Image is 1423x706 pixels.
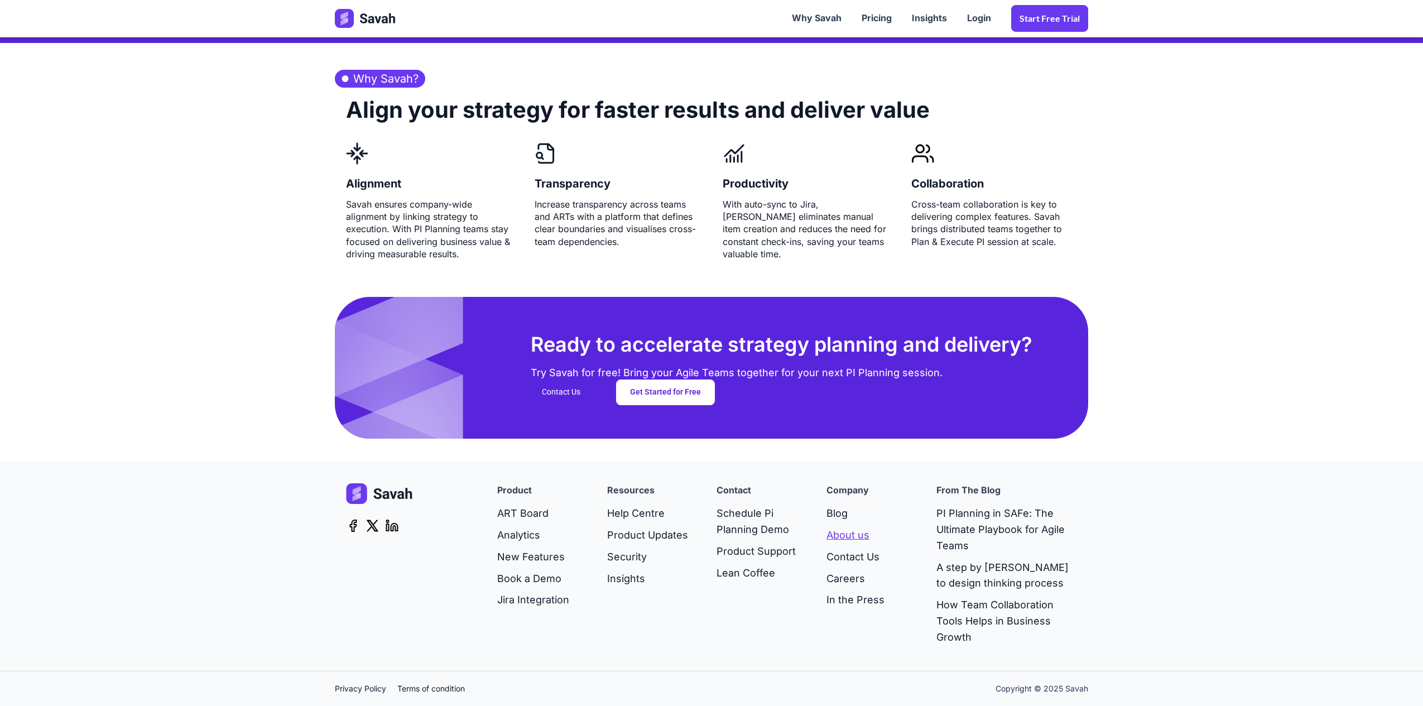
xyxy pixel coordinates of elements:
a: A step by [PERSON_NAME] to design thinking process [936,557,1077,595]
a: New Features [497,546,569,568]
a: Blog [826,503,884,525]
h4: Resources [607,483,655,498]
h3: Why Savah? [335,70,425,88]
a: Analytics [497,525,569,546]
h4: Product [497,483,532,498]
div: With auto-sync to Jira, [PERSON_NAME] eliminates manual item creation and reduces the need for co... [723,198,889,261]
h2: Align your strategy for faster results and deliver value [346,88,930,142]
a: Privacy Policy [335,683,397,695]
h4: company [826,483,869,498]
div: Contact Us [542,387,580,398]
div: Cross-team collaboration is key to delivering complex features. Savah brings distributed teams to... [911,198,1078,248]
a: How Team Collaboration Tools Helps in Business Growth [936,594,1077,648]
a: Why Savah [782,1,852,36]
a: Lean Coffee [717,563,804,584]
div: Copyright © 2025 Savah [996,683,1088,694]
h4: Collaboration [911,169,984,198]
a: Get Started for Free [616,380,715,405]
h4: From the Blog [936,483,1001,498]
a: Insights [607,568,688,590]
a: Product Updates [607,525,688,546]
a: Security [607,546,688,568]
a: Insights [902,1,957,36]
a: Login [957,1,1001,36]
h4: Alignment [346,169,401,198]
a: Pricing [852,1,902,36]
a: ART Board [497,503,569,525]
a: Start Free trial [1011,5,1088,32]
h4: Transparency [535,169,610,198]
a: Contact Us [542,380,594,405]
div: Try Savah for free! Bring your Agile Teams together for your next PI Planning session. [531,359,943,380]
a: Product Support [717,541,804,563]
div: Savah ensures company-wide alignment by linking strategy to execution. With PI Planning teams sta... [346,198,512,261]
a: PI Planning in SAFe: The Ultimate Playbook for Agile Teams [936,503,1077,556]
a: Terms of condition [397,683,476,695]
h4: Productivity [723,169,789,198]
a: Book a Demo [497,568,569,590]
a: Careers [826,568,884,590]
a: Jira Integration [497,589,569,611]
a: In the Press [826,589,884,611]
a: Contact Us [826,546,884,568]
a: About us [826,525,884,546]
div: Increase transparency across teams and ARTs with a platform that defines clear boundaries and vis... [535,198,701,248]
a: Help Centre [607,503,688,525]
a: Schedule Pi Planning Demo [717,503,804,541]
iframe: Chat Widget [1367,652,1423,706]
h2: Ready to accelerate strategy planning and delivery? [531,330,1032,358]
h4: Contact [717,483,751,498]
